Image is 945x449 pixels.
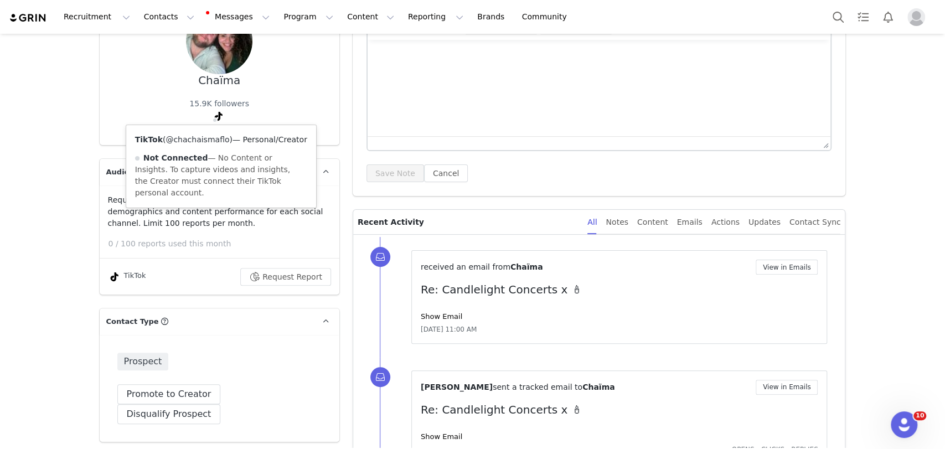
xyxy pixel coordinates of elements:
[106,167,178,178] span: Audience Reports
[493,383,582,391] span: sent a tracked email to
[106,316,159,327] span: Contact Type
[366,164,424,182] button: Save Note
[756,260,818,275] button: View in Emails
[876,4,900,29] button: Notifications
[135,135,163,144] strong: TikTok
[189,98,249,110] div: 15.9K followers
[913,411,926,420] span: 10
[819,137,830,150] div: Press the Up and Down arrow keys to resize the editor.
[277,4,340,29] button: Program
[424,164,468,182] button: Cancel
[358,210,579,234] p: Recent Activity
[137,4,201,29] button: Contacts
[163,135,233,144] span: ( )
[421,312,462,321] a: Show Email
[401,4,470,29] button: Reporting
[421,262,510,271] span: received an email from
[421,432,462,441] a: Show Email
[340,4,401,29] button: Content
[109,238,339,250] p: 0 / 100 reports used this month
[135,153,291,197] span: — No Content or Insights. To capture videos and insights, the Creator must connect their TikTok p...
[240,268,331,286] button: Request Report
[826,4,850,29] button: Search
[186,8,252,74] img: 37e1ba86-7060-4f4f-b1bd-e8518252fcab.jpg
[901,8,936,26] button: Profile
[582,383,615,391] span: Chaïma
[198,74,240,87] div: Chaïma
[9,13,48,23] img: grin logo
[510,262,543,271] span: Chaïma
[677,210,703,235] div: Emails
[756,380,818,395] button: View in Emails
[515,4,579,29] a: Community
[907,8,925,26] img: placeholder-profile.jpg
[421,324,477,334] span: [DATE] 11:00 AM
[57,4,137,29] button: Recruitment
[471,4,514,29] a: Brands
[637,210,668,235] div: Content
[117,404,221,424] button: Disqualify Prospect
[368,40,831,136] iframe: Rich Text Area
[108,194,331,229] p: Request a detailed report of this creator's audience demographics and content performance for eac...
[421,383,493,391] span: [PERSON_NAME]
[143,153,208,162] strong: Not Connected
[851,4,875,29] a: Tasks
[587,210,597,235] div: All
[166,135,229,144] a: @chachaismaflo
[421,401,818,418] p: Re: Candlelight Concerts x 🕯
[421,281,818,298] p: Re: Candlelight Concerts x 🕯
[108,270,146,283] div: TikTok
[789,210,841,235] div: Contact Sync
[606,210,628,235] div: Notes
[711,210,740,235] div: Actions
[202,4,276,29] button: Messages
[117,384,221,404] button: Promote to Creator
[748,210,781,235] div: Updates
[233,135,307,144] span: — Personal/Creator
[891,411,917,438] iframe: Intercom live chat
[117,353,169,370] span: Prospect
